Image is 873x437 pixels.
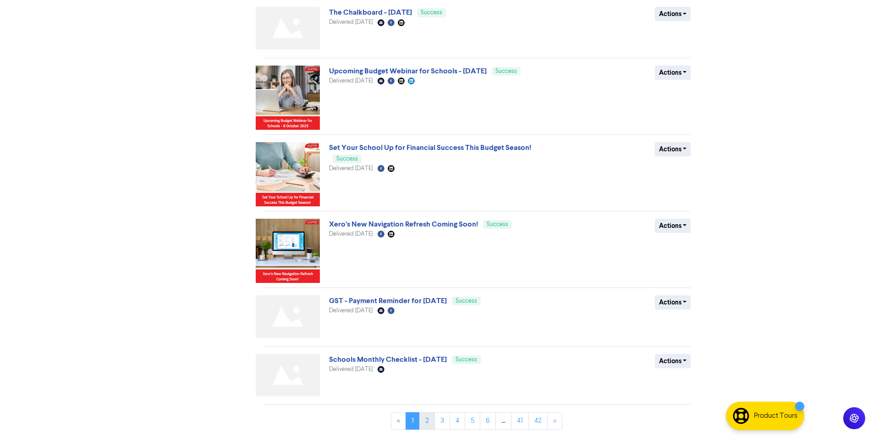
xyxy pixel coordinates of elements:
[655,66,691,80] button: Actions
[421,10,442,16] span: Success
[329,8,412,17] a: The Chalkboard - [DATE]
[655,295,691,310] button: Actions
[329,220,478,229] a: Xero’s New Navigation Refresh Coming Soon!
[655,219,691,233] button: Actions
[547,412,562,430] a: »
[256,142,320,206] img: image_1758070498853.png
[511,412,529,430] a: Page 41
[329,355,447,364] a: Schools Monthly Checklist - [DATE]
[336,156,358,162] span: Success
[456,357,477,363] span: Success
[406,412,420,430] a: Page 1 is your current page
[480,412,496,430] a: Page 6
[329,308,373,314] span: Delivered [DATE]
[329,78,373,84] span: Delivered [DATE]
[256,219,320,283] img: image_1758066073854.png
[456,298,477,304] span: Success
[495,68,517,74] span: Success
[655,354,691,368] button: Actions
[827,393,873,437] iframe: Chat Widget
[655,142,691,156] button: Actions
[329,143,531,152] a: Set Your School Up for Financial Success This Budget Season!
[487,221,508,227] span: Success
[434,412,450,430] a: Page 3
[329,296,447,305] a: GST - Payment Reminder for [DATE]
[450,412,465,430] a: Page 4
[329,66,487,76] a: Upcoming Budget Webinar for Schools - [DATE]
[329,166,373,171] span: Delivered [DATE]
[256,66,320,130] img: image_1758076768661.png
[256,295,320,338] img: Not found
[256,7,320,50] img: Not found
[465,412,480,430] a: Page 5
[655,7,691,21] button: Actions
[329,19,373,25] span: Delivered [DATE]
[419,412,435,430] a: Page 2
[329,231,373,237] span: Delivered [DATE]
[256,354,320,397] img: Not found
[329,366,373,372] span: Delivered [DATE]
[528,412,548,430] a: Page 42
